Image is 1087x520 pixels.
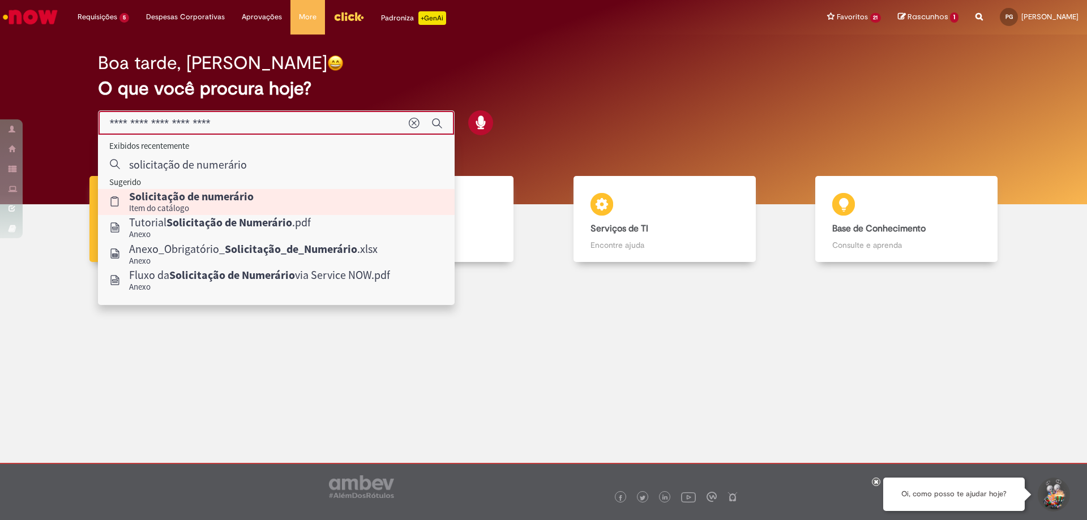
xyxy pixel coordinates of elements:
[870,13,881,23] span: 21
[59,176,302,263] a: Tirar dúvidas Tirar dúvidas com Lupi Assist e Gen Ai
[727,492,738,502] img: logo_footer_naosei.png
[119,13,129,23] span: 5
[242,11,282,23] span: Aprovações
[883,478,1025,511] div: Oi, como posso te ajudar hoje?
[381,11,446,25] div: Padroniza
[590,223,648,234] b: Serviços de TI
[327,55,344,71] img: happy-face.png
[908,11,948,22] span: Rascunhos
[640,495,645,501] img: logo_footer_twitter.png
[78,11,117,23] span: Requisições
[543,176,786,263] a: Serviços de TI Encontre ajuda
[950,12,958,23] span: 1
[590,239,739,251] p: Encontre ajuda
[98,79,990,98] h2: O que você procura hoje?
[98,53,327,73] h2: Boa tarde, [PERSON_NAME]
[333,8,364,25] img: click_logo_yellow_360x200.png
[837,11,868,23] span: Favoritos
[618,495,623,501] img: logo_footer_facebook.png
[418,11,446,25] p: +GenAi
[1036,478,1070,512] button: Iniciar Conversa de Suporte
[299,11,316,23] span: More
[786,176,1028,263] a: Base de Conhecimento Consulte e aprenda
[681,489,696,504] img: logo_footer_youtube.png
[1021,12,1079,22] span: [PERSON_NAME]
[707,492,717,502] img: logo_footer_workplace.png
[662,495,668,501] img: logo_footer_linkedin.png
[1,6,59,28] img: ServiceNow
[329,475,394,498] img: logo_footer_ambev_rotulo_gray.png
[832,223,926,234] b: Base de Conhecimento
[146,11,225,23] span: Despesas Corporativas
[898,12,958,23] a: Rascunhos
[832,239,981,251] p: Consulte e aprenda
[1005,13,1013,20] span: PG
